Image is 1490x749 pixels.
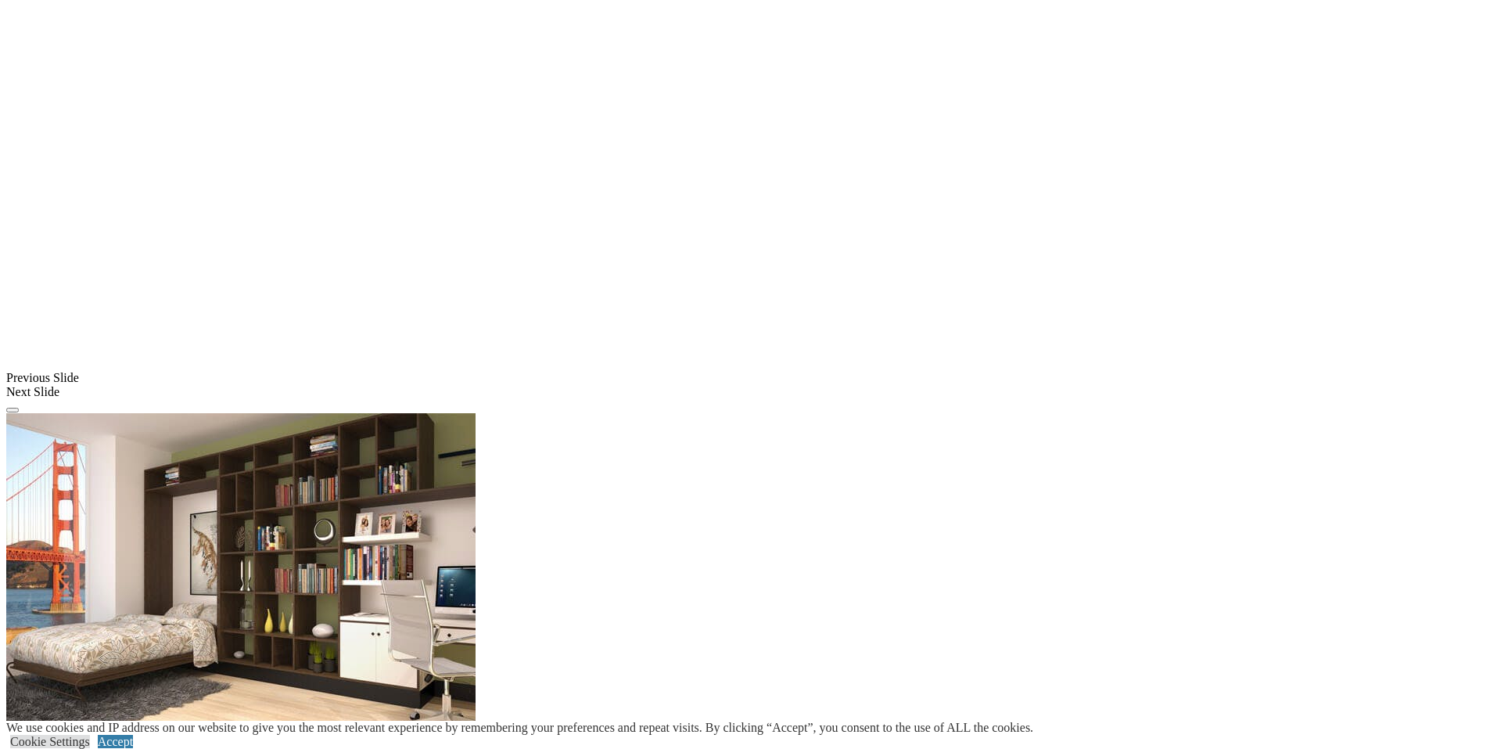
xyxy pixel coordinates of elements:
a: Accept [98,735,133,748]
button: Click here to pause slide show [6,408,19,412]
div: Next Slide [6,385,1484,399]
div: We use cookies and IP address on our website to give you the most relevant experience by remember... [6,721,1033,735]
div: Previous Slide [6,371,1484,385]
img: Banner for mobile view [6,413,476,726]
a: Cookie Settings [10,735,90,748]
